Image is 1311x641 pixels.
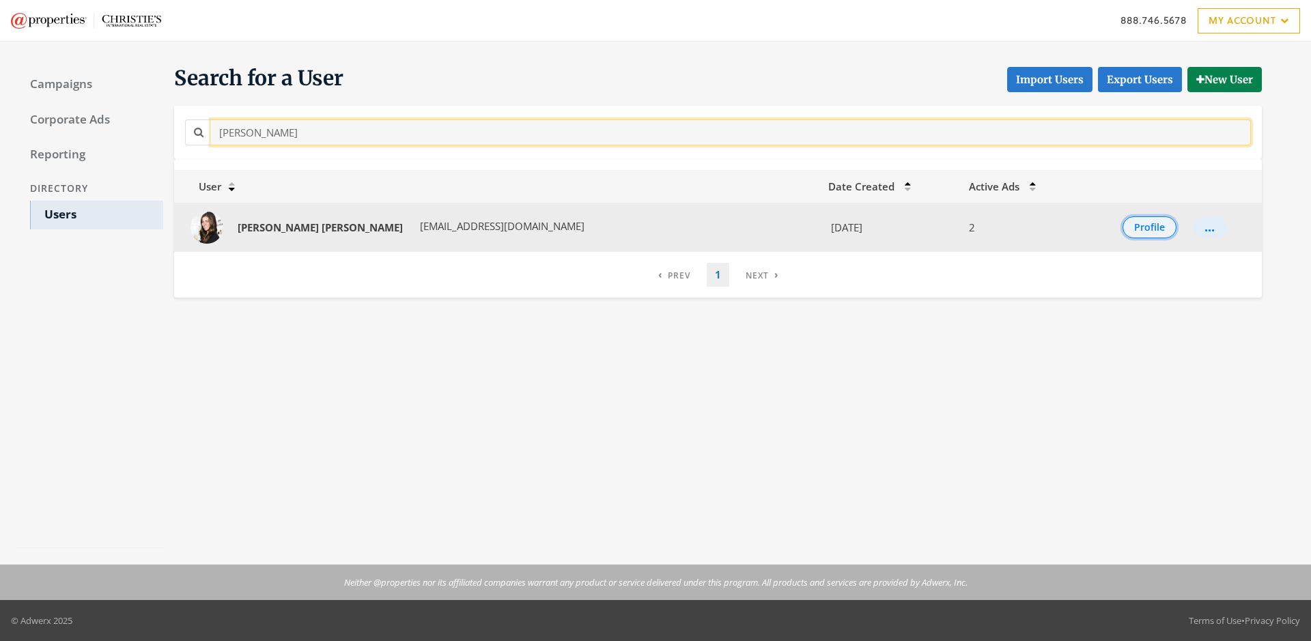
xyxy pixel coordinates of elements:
a: Corporate Ads [16,106,163,134]
a: Terms of Use [1189,614,1241,627]
td: [DATE] [820,203,960,252]
a: 1 [707,263,729,287]
a: 888.746.5678 [1120,13,1187,27]
div: • [1189,614,1300,627]
a: Export Users [1098,67,1182,92]
div: Directory [16,176,163,201]
button: Import Users [1007,67,1092,92]
input: Search for a name or email address [211,119,1251,145]
span: [EMAIL_ADDRESS][DOMAIN_NAME] [417,219,584,233]
span: Date Created [828,180,894,193]
strong: [PERSON_NAME] [238,220,319,234]
span: User [182,180,221,193]
a: [PERSON_NAME] [PERSON_NAME] [229,215,412,240]
button: Profile [1123,216,1176,238]
img: Nicole Dahl profile [191,211,223,244]
p: Neither @properties nor its affiliated companies warrant any product or service delivered under t... [344,575,968,589]
strong: [PERSON_NAME] [322,220,403,234]
a: Users [30,201,163,229]
i: Search for a name or email address [194,127,203,137]
div: ... [1204,227,1215,228]
img: Adwerx [11,13,161,29]
a: Reporting [16,141,163,169]
button: New User [1187,67,1262,92]
p: © Adwerx 2025 [11,614,72,627]
nav: pagination [650,263,787,287]
button: ... [1193,217,1226,238]
a: Privacy Policy [1245,614,1300,627]
a: Campaigns [16,70,163,99]
td: 2 [961,203,1077,252]
a: My Account [1198,8,1300,33]
span: Active Ads [969,180,1019,193]
span: Search for a User [174,65,343,92]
